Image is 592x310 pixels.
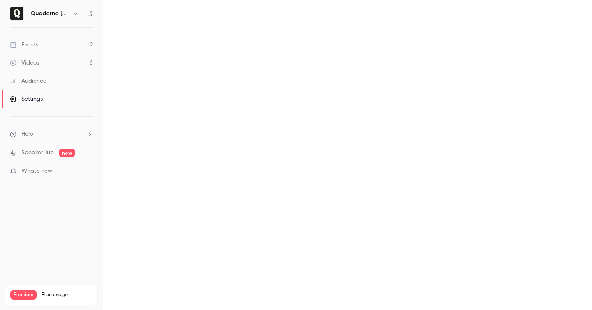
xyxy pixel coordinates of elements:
[10,7,23,20] img: Quaderno España
[21,148,54,157] a: SpeakerHub
[10,59,39,67] div: Videos
[10,95,43,103] div: Settings
[10,130,93,139] li: help-dropdown-opener
[10,77,46,85] div: Audience
[30,9,69,18] h6: Quaderno [GEOGRAPHIC_DATA]
[59,149,75,157] span: new
[81,300,92,307] p: / 90
[42,291,92,298] span: Plan usage
[21,167,52,176] span: What's new
[10,300,26,307] p: Videos
[10,290,37,300] span: Premium
[21,130,33,139] span: Help
[10,41,38,49] div: Events
[81,301,83,306] span: 6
